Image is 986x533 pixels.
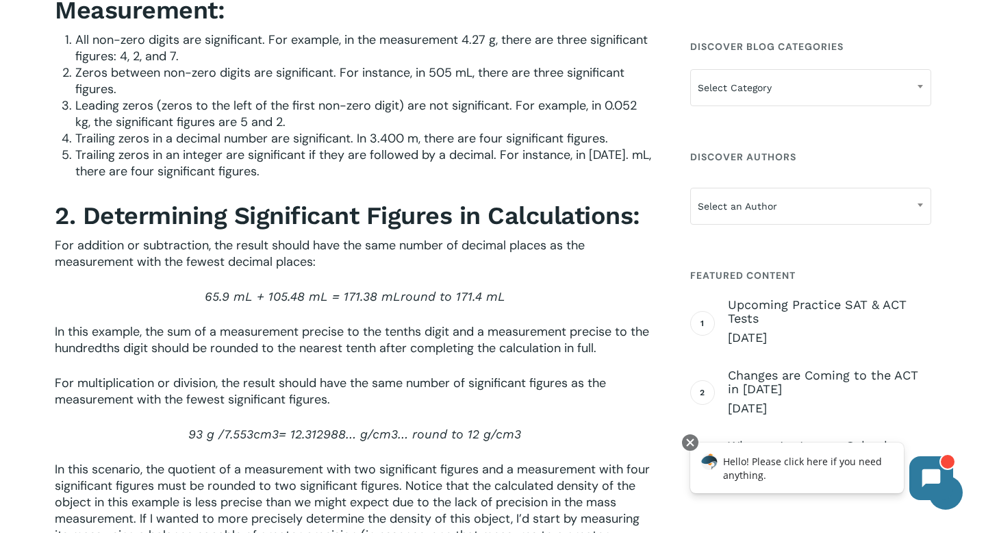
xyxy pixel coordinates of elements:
[55,201,640,230] strong: 2. Determining Significant Figures in Calculations:
[412,427,496,441] span: round to 12 g/
[690,263,931,288] h4: Featured Content
[279,427,372,441] span: = 12.312988… g/
[728,369,931,417] a: Changes are Coming to the ACT in [DATE] [DATE]
[690,69,931,106] span: Select Category
[496,427,514,441] span: cm
[691,73,931,102] span: Select Category
[728,369,931,396] span: Changes are Coming to the ACT in [DATE]
[75,147,651,179] span: Trailing zeros in an integer are significant if they are followed by a decimal. For instance, in ...
[728,298,931,325] span: Upcoming Practice SAT & ACT Tests
[188,427,224,441] span: 93 g /
[676,432,967,514] iframe: Chatbot
[391,427,408,441] span: 3…
[728,400,931,417] span: [DATE]
[224,427,253,441] span: 7.553
[75,64,624,97] span: Zeros between non-zero digits are significant. For instance, in 505 mL, there are three significa...
[401,289,505,303] span: round to 171.4 mL
[75,97,637,130] span: Leading zeros (zeros to the left of the first non-zero digit) are not significant. For example, i...
[253,427,272,441] span: cm
[728,330,931,346] span: [DATE]
[55,323,649,356] span: In this example, the sum of a measurement precise to the tenths digit and a measurement precise t...
[690,34,931,59] h4: Discover Blog Categories
[272,427,279,441] span: 3
[690,145,931,169] h4: Discover Authors
[205,289,401,303] span: 65.9 mL + 105.48 mL = 171.38 mL
[690,188,931,225] span: Select an Author
[514,427,521,441] span: 3
[691,192,931,221] span: Select an Author
[55,375,606,408] span: For multiplication or division, the result should have the same number of significant figures as ...
[75,130,608,147] span: Trailing zeros in a decimal number are significant. In 3.400 m, there are four significant figures.
[728,298,931,346] a: Upcoming Practice SAT & ACT Tests [DATE]
[75,32,648,64] span: All non-zero digits are significant. For example, in the measurement 4.27 g, there are three sign...
[372,427,391,441] span: cm
[55,237,585,270] span: For addition or subtraction, the result should have the same number of decimal places as the meas...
